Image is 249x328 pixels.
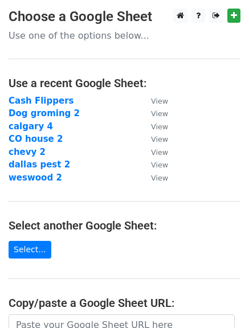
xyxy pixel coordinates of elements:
[151,109,168,118] small: View
[9,219,240,232] h4: Select another Google Sheet:
[140,108,168,118] a: View
[140,121,168,132] a: View
[140,159,168,170] a: View
[140,96,168,106] a: View
[9,173,62,183] a: weswood 2
[140,134,168,144] a: View
[9,76,240,90] h4: Use a recent Google Sheet:
[9,96,74,106] a: Cash Flippers
[140,173,168,183] a: View
[9,296,240,310] h4: Copy/paste a Google Sheet URL:
[151,122,168,131] small: View
[151,97,168,105] small: View
[151,161,168,169] small: View
[151,135,168,143] small: View
[9,134,63,144] a: CO house 2
[9,108,80,118] a: Dog groming 2
[9,30,240,42] p: Use one of the options below...
[9,9,240,25] h3: Choose a Google Sheet
[9,147,46,157] a: chevy 2
[192,273,249,328] iframe: Chat Widget
[151,174,168,182] small: View
[140,147,168,157] a: View
[9,241,51,259] a: Select...
[9,121,53,132] a: calgary 4
[9,159,70,170] a: dallas pest 2
[151,148,168,157] small: View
